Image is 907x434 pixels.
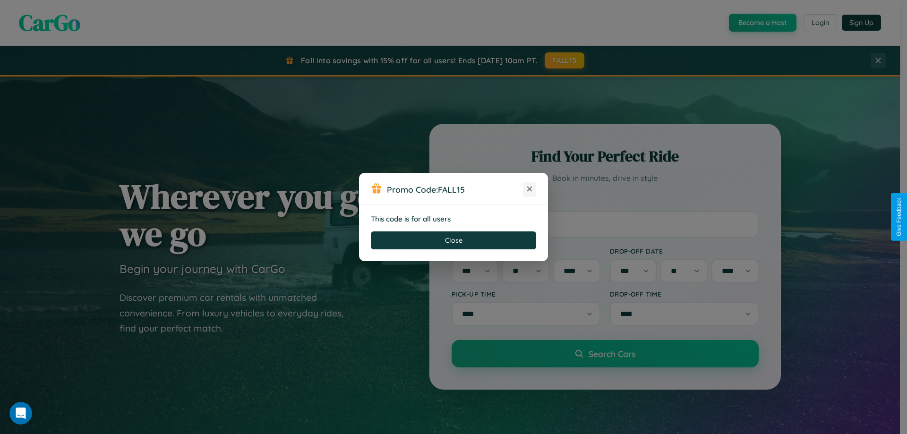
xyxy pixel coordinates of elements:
b: FALL15 [438,184,465,195]
iframe: Intercom live chat [9,402,32,425]
div: Give Feedback [896,198,902,236]
strong: This code is for all users [371,214,451,223]
button: Close [371,231,536,249]
h3: Promo Code: [387,184,523,195]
